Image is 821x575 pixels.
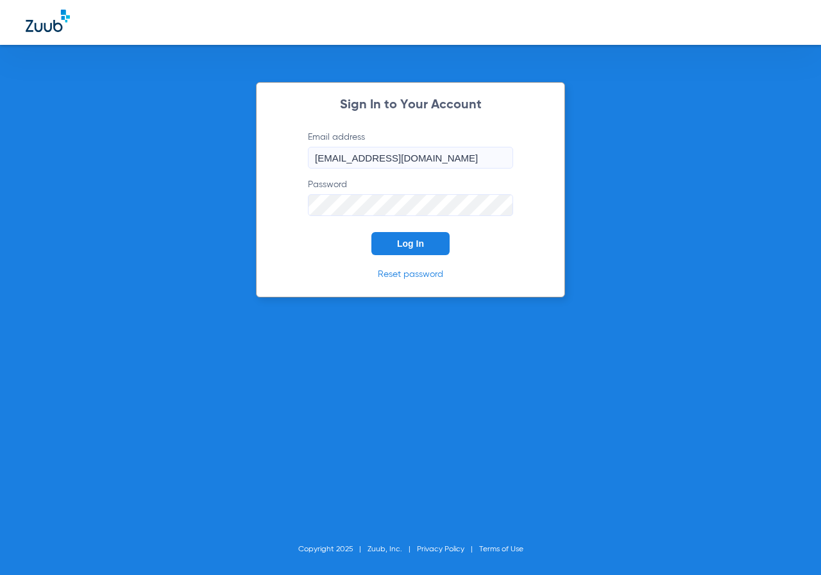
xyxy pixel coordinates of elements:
button: Log In [371,232,450,255]
span: Log In [397,238,424,249]
input: Password [308,194,513,216]
a: Reset password [378,270,443,279]
h2: Sign In to Your Account [289,99,532,112]
li: Zuub, Inc. [368,543,417,556]
label: Email address [308,131,513,169]
input: Email address [308,147,513,169]
li: Copyright 2025 [298,543,368,556]
a: Privacy Policy [417,546,464,553]
img: Zuub Logo [26,10,70,32]
a: Terms of Use [479,546,523,553]
label: Password [308,178,513,216]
